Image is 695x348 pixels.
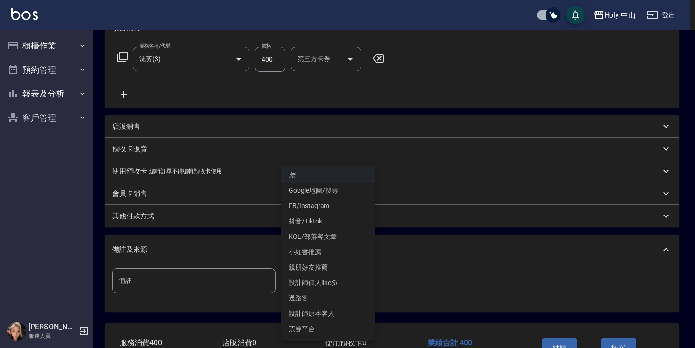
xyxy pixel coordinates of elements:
li: FB/Instagram [281,198,375,214]
li: 設計師原本客人 [281,306,375,321]
li: 設計師個人line@ [281,275,375,291]
li: 票券平台 [281,321,375,337]
em: 無 [289,170,295,180]
li: KOL/部落客文章 [281,229,375,244]
li: 過路客 [281,291,375,306]
li: 抖音/Tiktok [281,214,375,229]
li: 小紅書推薦 [281,244,375,260]
li: Google地圖/搜尋 [281,183,375,198]
li: 親朋好友推薦 [281,260,375,275]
